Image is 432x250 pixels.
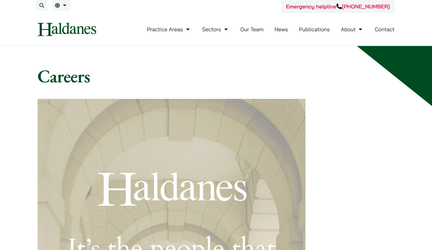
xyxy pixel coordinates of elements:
a: News [274,26,288,33]
a: Emergency helpline[PHONE_NUMBER] [286,3,390,10]
a: Contact [375,26,395,33]
img: Logo of Haldanes [38,23,96,36]
a: Practice Areas [147,26,191,33]
h1: Careers [38,65,395,87]
a: Sectors [202,26,229,33]
a: EN [55,3,68,8]
a: About [341,26,364,33]
a: Publications [299,26,330,33]
a: Our Team [240,26,263,33]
